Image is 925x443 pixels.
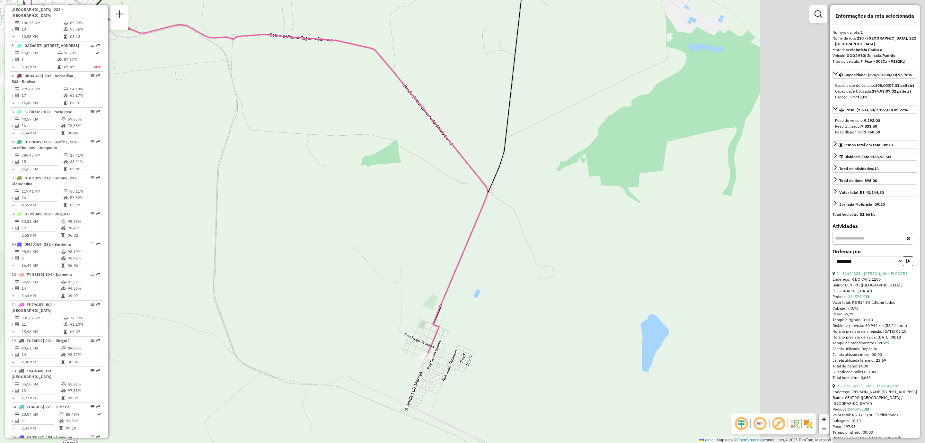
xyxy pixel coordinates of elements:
td: 62,17% [70,92,100,99]
span: GGO2H60 [24,1,43,6]
strong: Padrão [882,53,895,58]
i: Total de Atividades [15,58,19,61]
span: | 103 - Porto Real [40,109,73,114]
td: 54,18% [70,86,100,92]
a: Capacidade: (294,93/308,00) 95,76% [833,70,917,79]
td: 16,49 KM [21,262,61,269]
td: 136,93 KM [21,20,63,26]
td: 92,72% [67,255,100,261]
strong: 220 - [GEOGRAPHIC_DATA], 222 - [GEOGRAPHIC_DATA] [833,36,916,46]
span: Ocultar NR [752,416,768,431]
td: = [12,329,15,335]
td: 55,11% [70,188,100,194]
strong: Motorista Padra o [850,47,882,52]
i: % de utilização do peso [61,117,66,121]
div: Janela utilizada: Depósito [833,346,917,352]
i: Distância Total [15,51,19,55]
span: | 220 - [GEOGRAPHIC_DATA], 222 - [GEOGRAPHIC_DATA] [12,1,63,18]
span: 9 - [12,242,71,247]
div: Motorista: [833,47,917,53]
span: DAZ6C57 [24,43,41,48]
div: Total hectolitro: [833,212,917,217]
td: 82,32% [67,279,100,285]
td: / [12,56,15,63]
td: 3 [21,56,57,63]
a: Total de itens:896,00 [833,176,917,185]
i: Distância Total [15,21,19,25]
i: % de utilização do peso [61,220,66,223]
h4: Informações da rota selecionada [833,13,917,19]
i: % de utilização do peso [61,250,66,254]
a: 24457907 [848,294,869,299]
td: = [12,359,15,365]
span: 12 - [12,338,70,343]
td: / [12,122,15,129]
span: | Jornada: [865,53,895,58]
span: Exibir todos [872,300,895,305]
td: = [12,232,15,239]
i: Distância Total [15,280,19,284]
span: 10 - [12,272,72,277]
span: Capacidade: (294,93/308,00) 95,76% [844,72,912,77]
i: Total de Atividades [15,94,19,97]
td: 09:09 [70,166,100,172]
i: Distância Total [15,117,19,121]
td: 6 [21,255,61,261]
td: 85,22% [70,20,100,26]
span: FJF0H18 [24,109,40,114]
td: / [12,92,15,99]
td: 56,82% [70,194,100,201]
em: Opções [91,339,94,342]
td: 384,45 KM [21,152,63,158]
i: Tempo total em rota [64,203,67,207]
td: 50,99 KM [21,279,61,285]
em: Opções [91,212,94,216]
td: 84,80% [67,345,100,351]
td: 07:47 [64,64,93,70]
img: Exibir/Ocultar setores [803,419,813,429]
i: % de utilização da cubagem [61,256,66,260]
div: Valor total: R$ 514,34 [833,300,917,305]
td: 09:07 [67,293,100,299]
i: Distância Total [15,87,19,91]
em: Opções [91,43,94,47]
a: Total de atividades:13 [833,164,917,173]
a: Zoom in [819,414,829,424]
td: 73,38% [67,122,100,129]
em: Opções [91,303,94,306]
a: Leaflet [699,438,715,442]
td: = [12,130,15,136]
i: % de utilização do peso [57,51,62,55]
strong: (07,02 pallets) [885,89,911,94]
td: / [12,387,15,394]
td: = [12,64,15,70]
span: Peso do veículo: [835,118,880,123]
em: Opções [91,74,94,77]
td: 08:46 [67,130,100,136]
div: Endereço: R DO CAFE 1100 [833,276,917,282]
div: Total hectolitro: 0,633 [833,375,917,381]
td: 335,67 KM [21,315,63,321]
span: Peso: 86,77 [833,312,853,316]
i: Total de Atividades [15,196,19,200]
td: 95,76% [70,26,100,32]
i: % de utilização do peso [61,382,66,386]
strong: 13 [874,166,879,171]
a: Com service time [885,340,889,345]
td: 14 [21,351,61,358]
td: = [12,293,15,299]
td: 25,63 KM [21,166,63,172]
td: / [12,285,15,292]
span: 3 - [12,43,79,48]
em: Rota exportada [96,339,100,342]
span: DMJ8J69 [24,242,41,247]
td: ANS [93,64,101,70]
div: Capacidade do veículo: [835,83,915,88]
em: Rota exportada [96,242,100,246]
i: Total de Atividades [15,124,19,128]
td: 10,53 KM [21,33,63,40]
td: 16 [21,122,61,129]
i: % de utilização do peso [64,21,68,25]
em: Opções [91,110,94,113]
span: | 201 - Birigui I [43,338,70,343]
